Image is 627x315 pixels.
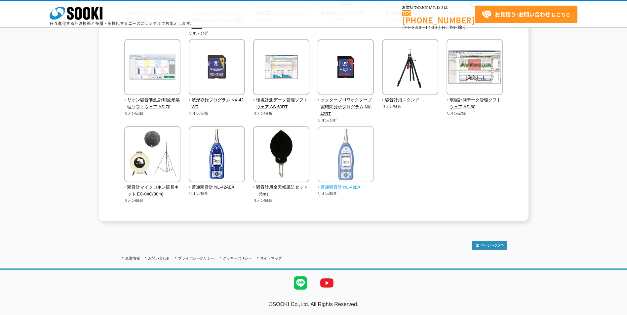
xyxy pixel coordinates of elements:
span: 騒音計用スタンド － [382,97,439,104]
img: トップページへ [472,241,507,250]
a: 普通騒音計 NL-42EX [318,178,374,191]
span: 環境計測データ管理ソフトウェア AS-60 [447,97,503,111]
span: 普通騒音計 NL-42AEX [189,184,245,191]
p: リオン/記録 [124,111,181,116]
a: オクターブ･1/3オクターブ実時間分析プログラム NX-42RT [318,90,374,117]
a: 波形収録プログラム NX-42WR [189,90,245,110]
p: リオン/騒音 [382,104,439,109]
p: リオン/記録 [447,111,503,116]
a: テストMail [602,308,627,314]
a: 普通騒音計 NL-42AEX [189,178,245,191]
a: [PHONE_NUMBER] [402,10,475,24]
p: リオン/騒音 [124,198,181,203]
img: 環境計測データ管理ソフトウェア AS-60RT [253,39,309,97]
a: 騒音計マイクロホン延長キット EC-04C(30m) [124,178,181,197]
img: LINE [287,270,314,296]
p: リオン/記録 [189,111,245,116]
img: 波形収録プログラム NX-42WR [189,39,245,97]
a: クッキーポリシー [223,256,252,260]
a: 騒音計用全天候風防セット （5m） [253,178,310,197]
a: サイトマップ [260,256,282,260]
p: リオン/分析 [253,111,310,116]
img: 騒音計マイクロホン延長キット EC-04C(30m) [124,126,180,184]
a: 環境計測データ管理ソフトウェア AS-60RT [253,90,310,110]
a: お見積り･お問い合わせはこちら [475,6,577,23]
img: YouTube [314,270,340,296]
p: リオン/騒音 [318,191,374,196]
a: お問い合わせ [148,256,170,260]
img: 普通騒音計 NL-42EX [318,126,374,184]
span: 8:50 [412,24,421,30]
span: 騒音計マイクロホン延長キット EC-04C(30m) [124,184,181,198]
p: 日々進化する計測技術と多種・多様化するニーズにレンタルでお応えします。 [50,21,194,25]
span: 波形収録プログラム NX-42WR [189,97,245,111]
a: プライバシーポリシー [178,256,215,260]
img: 騒音計用スタンド － [382,39,438,97]
img: オクターブ･1/3オクターブ実時間分析プログラム NX-42RT [318,39,374,97]
p: リオン/分析 [189,30,245,36]
a: リオン騒音/振動計用波形処理ソフトウェア AS-70 [124,90,181,110]
p: リオン/騒音 [253,198,310,203]
a: 企業情報 [125,256,140,260]
span: 環境計測データ管理ソフトウェア AS-60RT [253,97,310,111]
img: 普通騒音計 NL-42AEX [189,126,245,184]
span: はこちら [482,10,570,19]
a: 騒音計用スタンド － [382,90,439,104]
img: 環境計測データ管理ソフトウェア AS-60 [447,39,503,97]
span: 17:30 [425,24,437,30]
a: 環境計測データ管理ソフトウェア AS-60 [447,90,503,110]
span: (平日 ～ 土日、祝日除く) [402,24,468,30]
p: リオン/騒音 [189,191,245,196]
span: オクターブ･1/3オクターブ実時間分析プログラム NX-42RT [318,97,374,117]
span: リオン騒音/振動計用波形処理ソフトウェア AS-70 [124,97,181,111]
span: 騒音計用全天候風防セット （5m） [253,184,310,198]
p: リオン/分析 [318,118,374,123]
img: 騒音計用全天候風防セット （5m） [253,126,309,184]
img: リオン騒音/振動計用波形処理ソフトウェア AS-70 [124,39,180,97]
span: 普通騒音計 NL-42EX [318,184,374,191]
strong: お見積り･お問い合わせ [495,10,550,18]
span: お電話でのお問い合わせは [402,6,475,10]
